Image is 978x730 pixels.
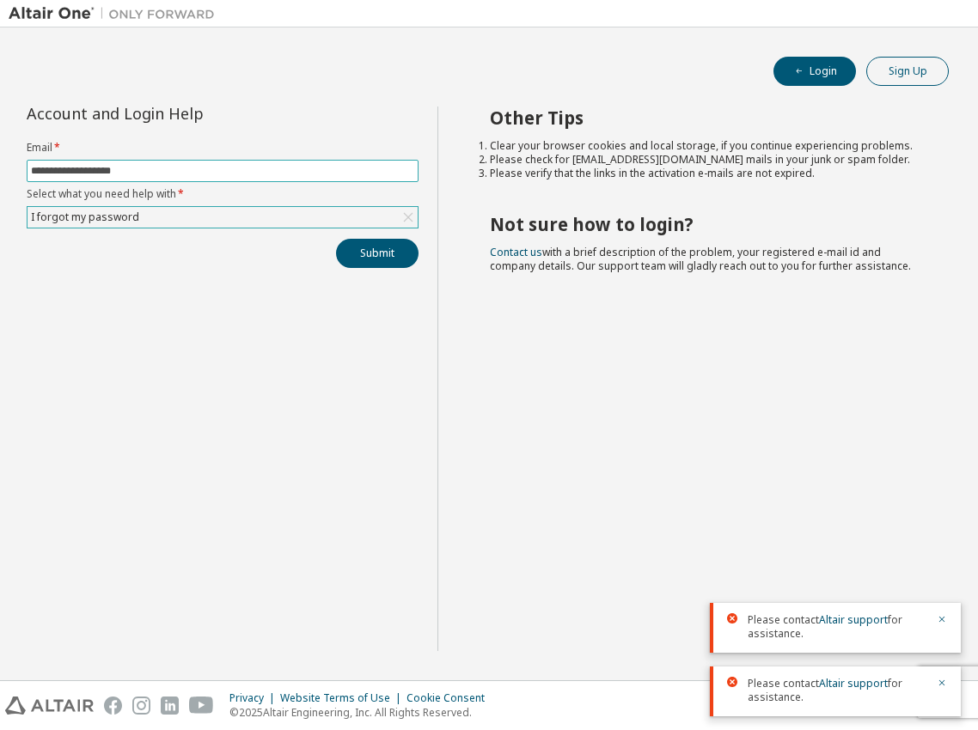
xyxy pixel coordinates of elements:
[27,187,419,201] label: Select what you need help with
[773,57,856,86] button: Login
[819,676,888,690] a: Altair support
[490,245,542,259] a: Contact us
[9,5,223,22] img: Altair One
[161,697,179,715] img: linkedin.svg
[748,613,926,641] span: Please contact for assistance.
[748,677,926,704] span: Please contact for assistance.
[336,239,419,268] button: Submit
[27,141,419,155] label: Email
[229,691,280,705] div: Privacy
[866,57,949,86] button: Sign Up
[280,691,406,705] div: Website Terms of Use
[28,208,142,227] div: I forgot my password
[28,207,418,228] div: I forgot my password
[189,697,214,715] img: youtube.svg
[27,106,340,120] div: Account and Login Help
[132,697,150,715] img: instagram.svg
[819,612,888,627] a: Altair support
[490,106,919,129] h2: Other Tips
[406,691,495,705] div: Cookie Consent
[5,697,94,715] img: altair_logo.svg
[229,705,495,720] p: © 2025 Altair Engineering, Inc. All Rights Reserved.
[490,167,919,180] li: Please verify that the links in the activation e-mails are not expired.
[490,153,919,167] li: Please check for [EMAIL_ADDRESS][DOMAIN_NAME] mails in your junk or spam folder.
[104,697,122,715] img: facebook.svg
[490,213,919,235] h2: Not sure how to login?
[490,139,919,153] li: Clear your browser cookies and local storage, if you continue experiencing problems.
[490,245,911,273] span: with a brief description of the problem, your registered e-mail id and company details. Our suppo...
